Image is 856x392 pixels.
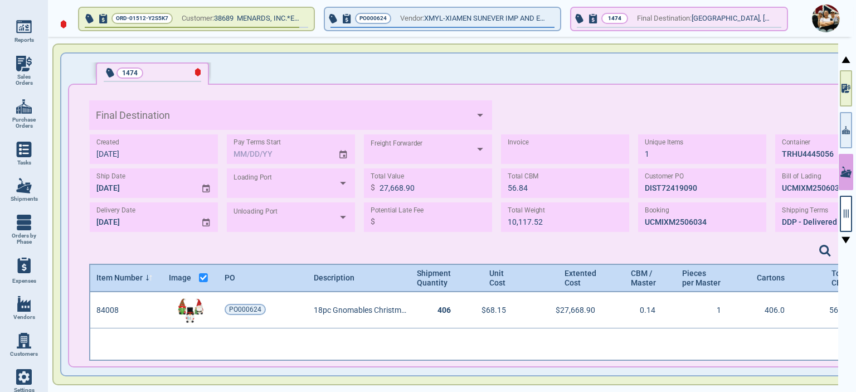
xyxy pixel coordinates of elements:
label: Total Weight [508,206,545,214]
span: Pieces per Master [682,269,721,287]
button: PO000624Vendor:XMYL-XIAMEN SUNEVER IMP AND EXP CO LTD [325,8,560,30]
label: Customer PO [645,172,684,181]
button: ORD-01512-Y2S5K7Customer:38689 MENARDS, INC.*EAU CLAIRE [79,8,314,30]
img: menu_icon [16,296,32,312]
label: Unique Items [645,138,683,147]
span: 406.0 [765,306,785,314]
span: PO [225,273,235,282]
div: $27,668.90 [522,292,611,328]
label: Pay Terms Start [234,138,281,147]
span: Extented Cost [565,269,595,287]
div: 0.14 [611,292,672,328]
span: XMYL-XIAMEN SUNEVER IMP AND EXP CO LTD [424,12,546,25]
span: Expenses [12,278,36,284]
label: Loading Port [234,173,271,181]
span: [GEOGRAPHIC_DATA], [US_STATE] [692,12,773,25]
div: $68.15 [466,292,522,328]
span: Description [314,273,354,282]
label: Unloading Port [234,207,278,215]
span: PO000624 [359,13,387,24]
span: CBM / Master [631,269,667,287]
input: MM/DD/YY [90,134,211,164]
p: 1474 [122,67,138,79]
button: Open [471,105,489,125]
img: menu_icon [16,215,32,230]
span: Vendor: [400,12,424,25]
span: Image [169,273,191,282]
span: Customer: [182,12,214,25]
label: Delivery Date [96,206,135,215]
label: Bill of Lading [782,172,821,181]
input: MM/DD/YY [227,134,329,164]
span: Reports [14,37,34,43]
div: 1 [672,292,736,328]
span: 406 [437,306,451,314]
span: Sales Orders [9,74,39,86]
span: Vendors [13,314,35,321]
span: Cartons [757,273,785,282]
span: 38689 [214,12,237,25]
span: Final Destination: [637,12,692,25]
p: $ [371,216,375,228]
span: Item Number [96,273,143,282]
p: $ [371,182,375,193]
img: menu_icon [16,56,32,71]
span: Orders by Phase [9,233,39,245]
label: Potential Late Fee [371,206,424,215]
label: Total CBM [508,172,539,181]
span: Total CBM [831,269,849,287]
label: Created [96,138,119,147]
label: Final Destination [96,108,170,123]
label: Container [782,138,810,147]
label: Freight Forwarder [371,139,422,147]
button: Choose date, selected date is Jul 19, 2025 [197,173,218,193]
img: menu_icon [16,99,32,114]
img: diamond [60,20,67,29]
button: 1474Final Destination:[GEOGRAPHIC_DATA], [US_STATE] [571,8,787,30]
button: Choose date [334,139,355,159]
img: menu_icon [16,142,32,157]
span: Shipments [11,196,38,202]
img: menu_icon [16,19,32,35]
a: PO000624 [225,304,266,315]
label: Total Value [371,172,404,180]
img: menu_icon [16,178,32,193]
label: Booking [645,206,669,215]
button: Choose date, selected date is Aug 19, 2025 [197,207,218,227]
span: PO000624 [229,304,261,315]
button: Open [334,207,352,227]
span: ORD-01512-Y2S5K7 [116,13,168,24]
img: LateIcon [194,68,201,76]
img: menu_icon [16,333,32,349]
div: 84008 [90,292,163,328]
img: menu_icon [16,369,32,385]
span: Shipment Quantity [417,269,450,287]
label: Ship Date [96,172,125,181]
p: 1474 [608,13,621,24]
button: Open [471,139,489,159]
input: MM/DD/YY [90,168,192,198]
span: MENARDS, INC.*EAU CLAIRE [237,14,328,22]
label: Invoice [508,138,529,147]
span: Tasks [17,159,31,166]
span: 18pc Gnomables Christmas 2024 Ornament [PERSON_NAME], St. Nic, Snowman [PERSON_NAME] Asst [314,306,407,314]
img: Avatar [812,4,840,32]
span: Customers [10,351,38,357]
span: Purchase Orders [9,117,39,129]
span: Unit Cost [489,269,506,287]
label: Shipping Terms [782,206,828,215]
button: Open [334,173,352,193]
input: MM/DD/YY [90,202,192,232]
img: 84008Img [177,297,205,325]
